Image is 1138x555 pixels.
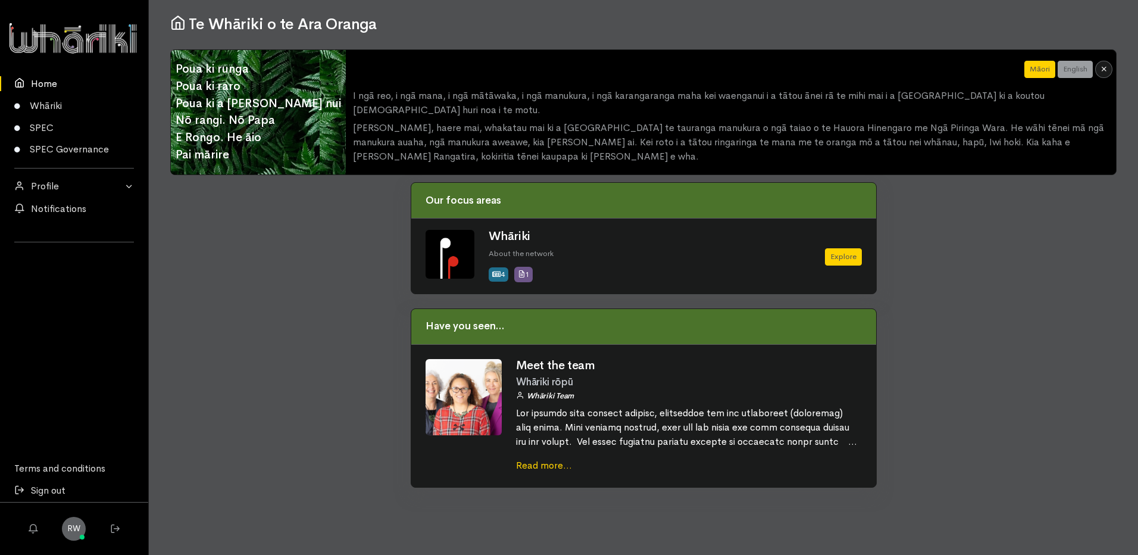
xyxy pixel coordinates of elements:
a: Explore [825,248,862,266]
button: Māori [1024,61,1055,78]
h1: Te Whāriki o te Ara Oranga [170,14,1117,33]
p: I ngā reo, i ngā mana, i ngā mātāwaka, i ngā manukura, i ngā karangaranga maha kei waenganui i a ... [353,89,1109,117]
a: RW [62,517,86,541]
a: Whāriki [489,229,530,244]
p: [PERSON_NAME], haere mai, whakatau mai ki a [GEOGRAPHIC_DATA] te tauranga manukura o ngā taiao o ... [353,121,1109,164]
div: Have you seen... [411,309,876,345]
div: Our focus areas [411,183,876,219]
a: Read more... [516,459,572,472]
img: Whariki%20Icon_Icon_Tile.png [426,230,474,279]
button: English [1058,61,1093,78]
span: Poua ki runga Poua ki raro Poua ki a [PERSON_NAME] nui Nō rangi. Nō Papa E Rongo. He āio Pai mārire [171,56,346,169]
